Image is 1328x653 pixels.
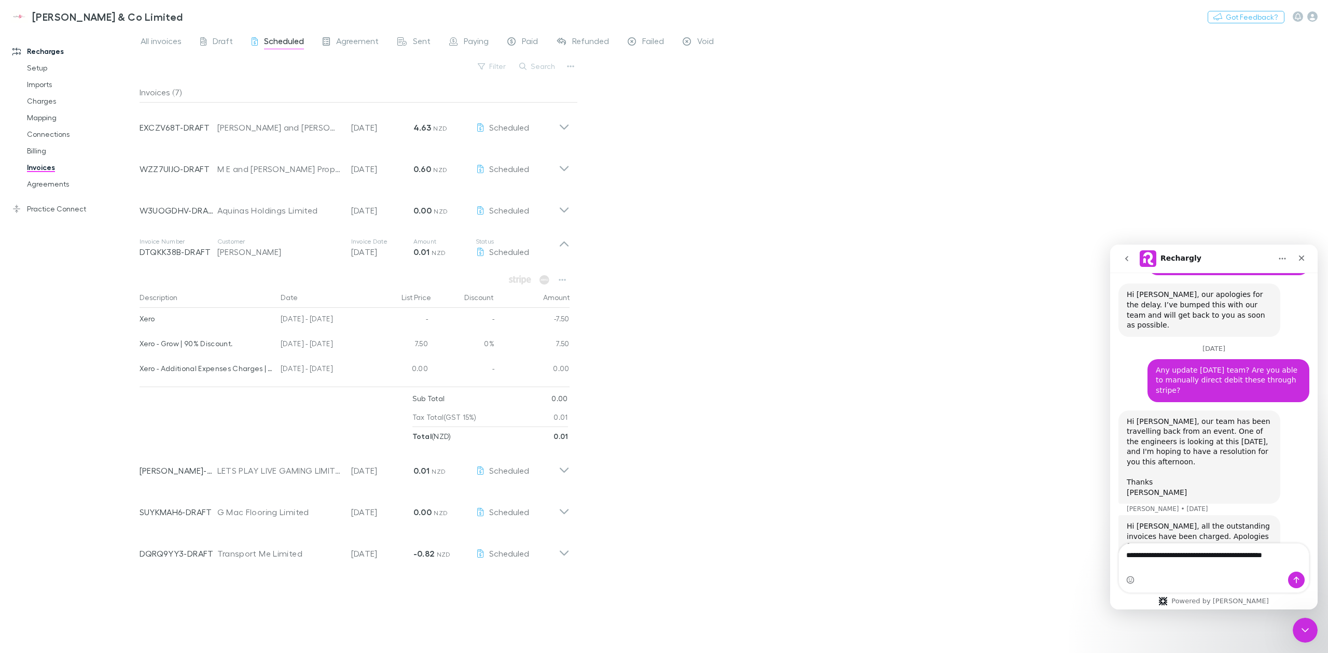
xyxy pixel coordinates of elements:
[17,126,148,143] a: Connections
[217,121,341,134] div: [PERSON_NAME] and [PERSON_NAME] Family Trust
[464,36,489,49] span: Paying
[697,36,714,49] span: Void
[140,506,217,518] p: SUYKMAH6-DRAFT
[413,507,432,517] strong: 0.00
[489,205,529,215] span: Scheduled
[489,122,529,132] span: Scheduled
[264,36,304,49] span: Scheduled
[413,247,430,257] strong: 0.01
[432,308,494,333] div: -
[572,36,609,49] span: Refunded
[351,547,413,560] p: [DATE]
[412,432,432,441] strong: Total
[489,164,529,174] span: Scheduled
[131,529,578,570] div: DQRQ9YY3-DRAFTTransport Me Limited[DATE]-0.82 NZDScheduled
[432,333,494,358] div: 0%
[437,550,451,558] span: NZD
[412,408,477,427] p: Tax Total (GST 15%)
[370,358,432,382] div: 0.00
[489,548,529,558] span: Scheduled
[10,10,28,23] img: Epplett & Co Limited's Logo
[351,506,413,518] p: [DATE]
[140,246,217,258] p: DTQKK38B-DRAFT
[131,103,578,144] div: EXCZV68T-DRAFT[PERSON_NAME] and [PERSON_NAME] Family Trust[DATE]4.63 NZDScheduled
[17,93,148,109] a: Charges
[370,308,432,333] div: -
[140,333,273,354] div: Xero - Grow | 90% Discount.
[413,465,430,476] strong: 0.01
[17,176,148,192] a: Agreements
[413,237,476,246] p: Amount
[140,204,217,217] p: W3UOGDHV-DRAFT
[370,333,432,358] div: 7.50
[140,121,217,134] p: EXCZV68T-DRAFT
[140,358,273,379] div: Xero - Additional Expenses Charges | 90% Discount.
[131,227,578,268] div: Invoice NumberDTQKK38B-DRAFTCustomer[PERSON_NAME]Invoice Date[DATE]Amount0.01 NZDStatusScheduled
[413,164,431,174] strong: 0.60
[489,507,529,517] span: Scheduled
[32,10,183,23] h3: [PERSON_NAME] & Co Limited
[276,333,370,358] div: [DATE] - [DATE]
[434,207,448,215] span: NZD
[537,273,552,287] span: Available when invoice is finalised
[1293,618,1318,643] iframe: Intercom live chat
[140,308,273,330] div: Xero
[217,506,341,518] div: G Mac Flooring Limited
[554,432,568,441] strong: 0.01
[413,205,432,216] strong: 0.00
[1110,245,1318,609] iframe: Intercom live chat
[17,76,148,93] a: Imports
[506,273,534,287] span: Available when invoice is finalised
[473,60,512,73] button: Filter
[412,389,445,408] p: Sub Total
[351,237,413,246] p: Invoice Date
[217,246,341,258] div: [PERSON_NAME]
[494,308,570,333] div: -7.50
[432,358,494,382] div: -
[17,109,148,126] a: Mapping
[140,547,217,560] p: DQRQ9YY3-DRAFT
[131,446,578,487] div: [PERSON_NAME]-0264LETS PLAY LIVE GAMING LIMITED[DATE]0.01 NZDScheduled
[351,163,413,175] p: [DATE]
[554,408,568,427] p: 0.01
[276,358,370,382] div: [DATE] - [DATE]
[489,247,529,257] span: Scheduled
[131,186,578,227] div: W3UOGDHV-DRAFTAquinas Holdings Limited[DATE]0.00 NZDScheduled
[141,36,182,49] span: All invoices
[213,36,233,49] span: Draft
[413,36,431,49] span: Sent
[433,124,447,132] span: NZD
[217,237,341,246] p: Customer
[336,36,379,49] span: Agreement
[2,201,148,217] a: Practice Connect
[351,464,413,477] p: [DATE]
[413,122,431,133] strong: 4.63
[413,548,435,559] strong: -0.82
[4,4,189,29] a: [PERSON_NAME] & Co Limited
[489,465,529,475] span: Scheduled
[351,121,413,134] p: [DATE]
[140,464,217,477] p: [PERSON_NAME]-0264
[551,389,568,408] p: 0.00
[432,249,446,257] span: NZD
[17,60,148,76] a: Setup
[217,163,341,175] div: M E and [PERSON_NAME] Property Trust
[432,467,446,475] span: NZD
[433,166,447,174] span: NZD
[131,487,578,529] div: SUYKMAH6-DRAFTG Mac Flooring Limited[DATE]0.00 NZDScheduled
[140,163,217,175] p: WZZ7UIJO-DRAFT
